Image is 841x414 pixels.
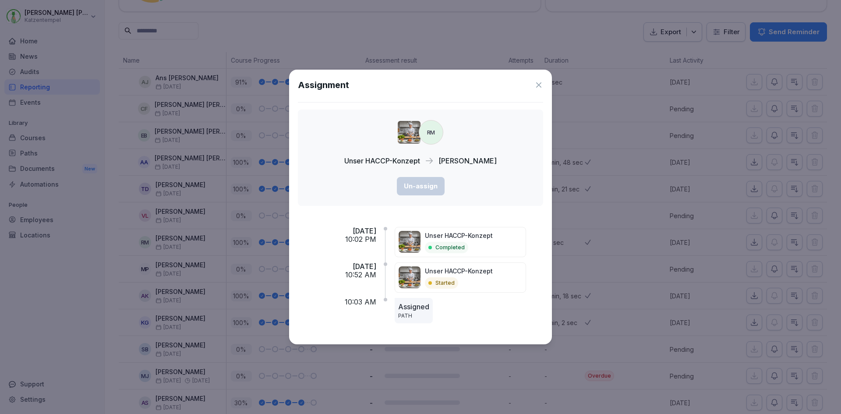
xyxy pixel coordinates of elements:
[398,121,420,144] img: mlsleav921hxy3akyctmymka.png
[353,262,376,271] p: [DATE]
[398,301,429,312] p: Assigned
[438,156,497,166] p: [PERSON_NAME]
[425,266,493,276] p: Unser HACCP-Konzept
[419,120,443,145] div: RM
[435,279,455,287] p: Started
[345,271,376,279] p: 10:52 AM
[404,181,438,191] div: Un-assign
[397,177,445,195] button: Un-assign
[344,156,420,166] p: Unser HACCP-Konzept
[435,244,465,251] p: Completed
[425,231,493,240] p: Unser HACCP-Konzept
[399,266,420,288] img: mlsleav921hxy3akyctmymka.png
[345,298,376,306] p: 10:03 AM
[298,78,349,92] h1: Assignment
[399,231,420,253] img: mlsleav921hxy3akyctmymka.png
[398,312,429,320] p: PATH
[353,227,376,235] p: [DATE]
[345,235,376,244] p: 10:02 PM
